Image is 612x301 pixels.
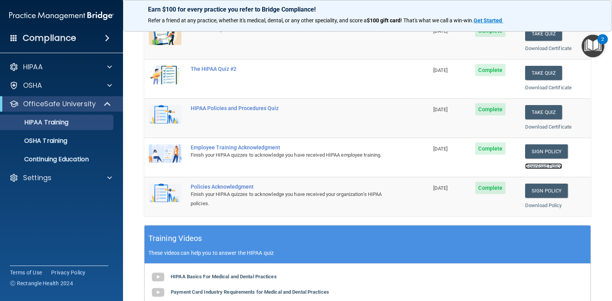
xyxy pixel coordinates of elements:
[525,105,562,119] button: Take Quiz
[148,232,202,245] h5: Training Videos
[23,62,43,72] p: HIPAA
[9,173,112,182] a: Settings
[191,66,390,72] div: The HIPAA Quiz #2
[171,289,329,295] b: Payment Card Industry Requirements for Medical and Dental Practices
[433,185,448,191] span: [DATE]
[150,285,166,300] img: gray_youtube_icon.38fcd6cc.png
[433,146,448,152] span: [DATE]
[525,144,568,159] a: Sign Policy
[51,269,86,276] a: Privacy Policy
[525,27,562,41] button: Take Quiz
[525,45,572,51] a: Download Certificate
[150,269,166,285] img: gray_youtube_icon.38fcd6cc.png
[433,107,448,112] span: [DATE]
[401,17,474,23] span: ! That's what we call a win-win.
[191,184,390,190] div: Policies Acknowledgment
[148,6,587,13] p: Earn $100 for every practice you refer to Bridge Compliance!
[525,163,562,169] a: Download Policy
[10,279,73,287] span: Ⓒ Rectangle Health 2024
[10,269,42,276] a: Terms of Use
[5,137,67,145] p: OSHA Training
[525,202,562,208] a: Download Policy
[433,28,448,34] span: [DATE]
[525,66,562,80] button: Take Quiz
[171,274,277,279] b: HIPAA Basics For Medical and Dental Practices
[9,8,114,23] img: PMB logo
[191,190,390,208] div: Finish your HIPAA quizzes to acknowledge you have received your organization’s HIPAA policies.
[5,156,110,163] p: Continuing Education
[475,103,506,115] span: Complete
[474,17,503,23] a: Get Started
[23,33,76,43] h4: Compliance
[23,173,52,182] p: Settings
[475,182,506,194] span: Complete
[475,142,506,155] span: Complete
[5,119,68,126] p: HIPAA Training
[148,17,367,23] span: Refer a friend at any practice, whether it's medical, dental, or any other speciality, and score a
[191,150,390,160] div: Finish your HIPAA quizzes to acknowledge you have received HIPAA employee training.
[191,105,390,111] div: HIPAA Policies and Procedures Quiz
[582,35,604,57] button: Open Resource Center, 2 new notifications
[23,99,96,109] p: OfficeSafe University
[525,124,572,130] a: Download Certificate
[9,99,111,109] a: OfficeSafe University
[367,17,401,23] strong: $100 gift card
[9,62,112,72] a: HIPAA
[525,85,572,90] a: Download Certificate
[525,184,568,198] a: Sign Policy
[601,39,604,49] div: 2
[433,67,448,73] span: [DATE]
[191,144,390,150] div: Employee Training Acknowledgment
[23,81,42,90] p: OSHA
[148,250,587,256] p: These videos can help you to answer the HIPAA quiz
[474,17,502,23] strong: Get Started
[9,81,112,90] a: OSHA
[475,64,506,76] span: Complete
